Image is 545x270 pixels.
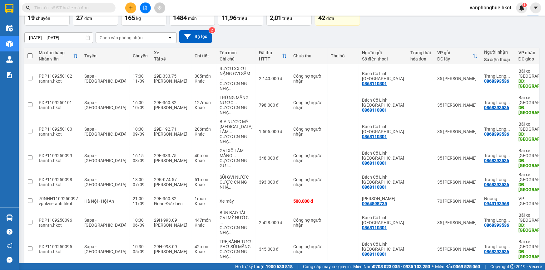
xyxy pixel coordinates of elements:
div: tanntn.hkot [39,79,78,84]
span: Cung cấp máy in - giấy in: [303,263,352,270]
strong: 0708 023 035 - 0935 103 250 [373,264,430,269]
img: icon-new-feature [519,5,525,11]
span: 19 [28,14,35,22]
span: ... [220,76,223,81]
div: 21:00 [133,196,148,201]
sup: 2 [209,27,215,33]
input: Select a date range. [25,33,93,43]
svg: open [168,35,173,40]
div: PDP1109250099 [39,153,78,158]
div: 798.000 đ [259,103,287,108]
div: 29H-993.09 [154,244,188,249]
div: BÚN BAO TẢI GVI MỲ NƯỚC ... [220,210,253,225]
th: Toggle SortBy [434,48,481,64]
span: ... [229,254,233,259]
div: PDP1109250101 [39,100,78,105]
div: 0868110301 [362,225,387,230]
div: CƯỚC CN NG GỬI (HÀNG ĐI 8/9) [220,158,253,168]
div: Khác [195,105,213,110]
div: PDP1109250098 [39,177,78,182]
span: kg [136,16,141,21]
span: Hà Nội - Hội An [84,199,114,204]
span: notification [7,243,12,249]
div: Trang Long Biên (Bách Cổ Linh) [484,100,512,105]
div: 35 [PERSON_NAME] [437,76,478,81]
span: ... [229,129,232,134]
div: 206 món [195,127,213,132]
div: PDP1109250100 [39,127,78,132]
div: 10:30 [133,127,148,132]
div: tanntn.hkot [39,223,78,228]
div: 17:00 [133,74,148,79]
div: 70 [PERSON_NAME] [437,199,478,204]
th: Toggle SortBy [36,48,81,64]
span: đơn [84,16,92,21]
img: solution-icon [6,72,13,78]
div: 35 [PERSON_NAME] [437,156,478,161]
img: logo-vxr [5,4,13,13]
div: Công nợ người nhận [293,218,325,228]
div: 29E-333.75 [154,153,188,158]
div: BIA NƯỚC MỲ GVS TĂM RƯỢU CHÂN GÀ [220,119,253,134]
div: 0868393536 [484,132,509,137]
span: Sapa - [GEOGRAPHIC_DATA] [84,153,126,163]
img: warehouse-icon [6,25,13,31]
div: hóa đơn [410,56,431,61]
div: 0868110301 [362,161,387,166]
div: 393.000 đ [259,180,287,185]
span: ... [229,139,233,144]
div: tanntn.hkot [39,132,78,137]
div: 40 món [195,153,213,158]
div: 09/09 [133,132,148,137]
button: aim [154,2,165,13]
div: 2.428.000 đ [259,220,287,225]
button: plus [125,2,136,13]
strong: 0369 525 060 [453,264,480,269]
div: Bách Cổ Linh Long Biên [362,151,404,161]
div: 42 món [195,244,213,249]
div: PDP1109250095 [39,244,78,249]
div: Trạng thái [410,50,431,55]
span: Sapa - [GEOGRAPHIC_DATA] [84,74,126,84]
span: ... [229,185,233,190]
div: 0868393536 [484,249,509,254]
div: Tài xế [154,56,188,61]
div: 29E-192.71 [154,127,188,132]
div: Bách Cổ Linh Long Biên [362,175,404,185]
div: [PERSON_NAME] [154,105,188,110]
div: 35 [PERSON_NAME] [437,220,478,225]
div: 29H-993.09 [154,218,188,223]
div: 10:30 [133,218,148,223]
span: Sapa - [GEOGRAPHIC_DATA] [84,244,126,254]
span: message [7,257,12,263]
span: plus [129,6,133,10]
div: Chọn văn phòng nhận [100,35,143,41]
div: 35 [PERSON_NAME] [437,247,478,252]
div: Khác [195,249,213,254]
div: Người gửi [362,50,404,55]
span: 1484 [173,14,187,22]
div: Người nhận [484,50,512,55]
img: warehouse-icon [6,41,13,47]
div: Mã đơn hàng [39,50,73,55]
img: warehouse-icon [6,215,13,221]
div: 10:30 [133,244,148,249]
span: ... [229,110,233,115]
div: 0868393536 [484,182,509,187]
button: file-add [140,2,151,13]
div: 35 [PERSON_NAME] [437,129,478,134]
button: caret-down [530,2,541,13]
div: Công nợ người nhận [293,244,325,254]
span: ⚪️ [432,265,434,268]
div: 11/09 [133,201,148,206]
div: Bách Cổ Linh Long Biên [362,215,404,225]
div: PDP1109250096 [39,218,78,223]
span: triệu [282,16,292,21]
span: 11,96 [221,14,236,22]
span: Sapa - [GEOGRAPHIC_DATA] [84,177,126,187]
span: 27 [76,14,83,22]
div: VP gửi [437,50,473,55]
span: question-circle [7,229,12,235]
div: 305 món [195,74,213,79]
div: 16:15 [133,153,148,158]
